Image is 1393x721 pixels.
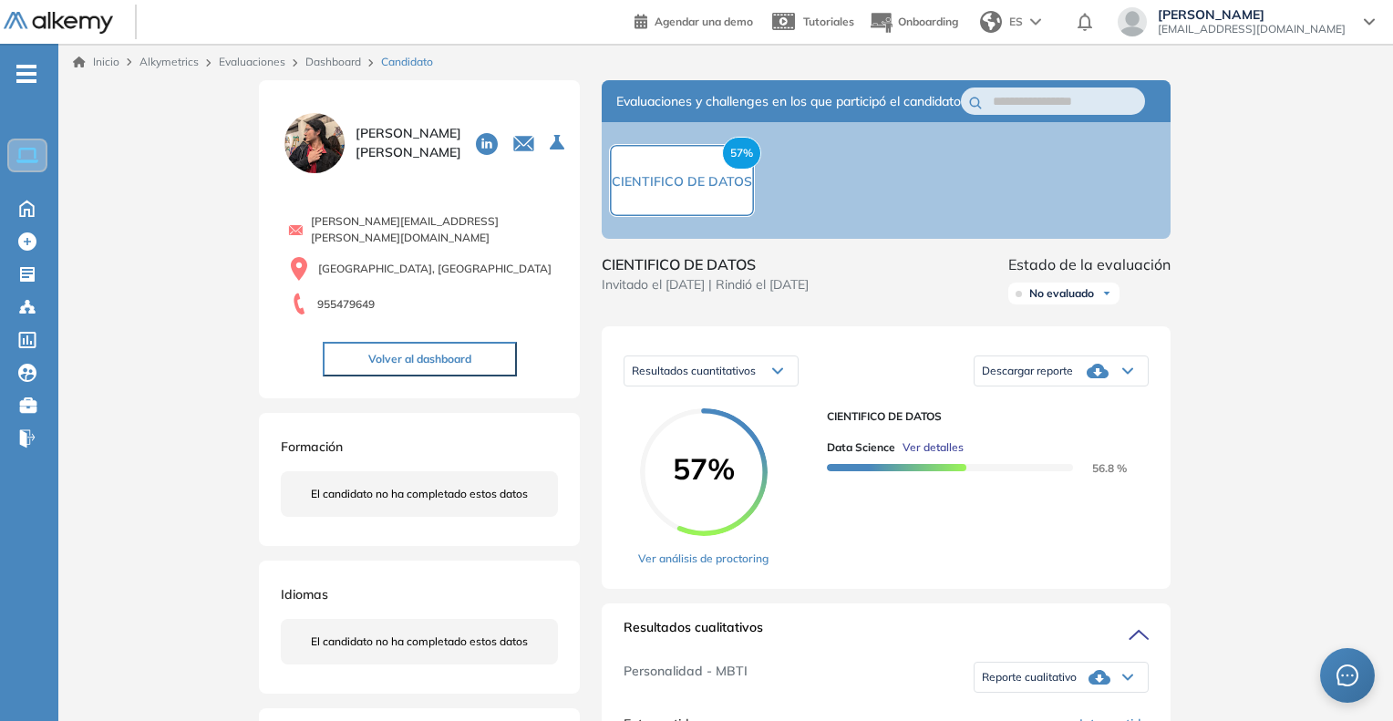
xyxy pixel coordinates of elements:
[980,11,1002,33] img: world
[1030,18,1041,26] img: arrow
[898,15,958,28] span: Onboarding
[827,439,895,456] span: Data Science
[281,586,328,603] span: Idiomas
[281,438,343,455] span: Formación
[305,55,361,68] a: Dashboard
[803,15,854,28] span: Tutoriales
[1070,461,1127,475] span: 56.8 %
[317,296,375,313] span: 955479649
[624,618,763,647] span: Resultados cualitativos
[602,275,809,294] span: Invitado el [DATE] | Rindió el [DATE]
[281,109,348,177] img: PROFILE_MENU_LOGO_USER
[638,551,769,567] a: Ver análisis de proctoring
[4,12,113,35] img: Logo
[624,662,748,693] span: Personalidad - MBTI
[381,54,433,70] span: Candidato
[1029,286,1094,301] span: No evaluado
[318,261,552,277] span: [GEOGRAPHIC_DATA], [GEOGRAPHIC_DATA]
[616,92,961,111] span: Evaluaciones y challenges en los que participó el candidato
[640,454,768,483] span: 57%
[1336,664,1359,687] span: message
[722,137,761,170] span: 57%
[602,253,809,275] span: CIENTIFICO DE DATOS
[219,55,285,68] a: Evaluaciones
[982,364,1073,378] span: Descargar reporte
[311,213,558,246] span: [PERSON_NAME][EMAIL_ADDRESS][PERSON_NAME][DOMAIN_NAME]
[16,72,36,76] i: -
[635,9,753,31] a: Agendar una demo
[542,127,575,160] button: Seleccione la evaluación activa
[632,364,756,377] span: Resultados cuantitativos
[827,408,1134,425] span: CIENTIFICO DE DATOS
[1009,14,1023,30] span: ES
[895,439,964,456] button: Ver detalles
[1008,253,1171,275] span: Estado de la evaluación
[323,342,517,376] button: Volver al dashboard
[903,439,964,456] span: Ver detalles
[356,124,461,162] span: [PERSON_NAME] [PERSON_NAME]
[1158,7,1346,22] span: [PERSON_NAME]
[73,54,119,70] a: Inicio
[655,15,753,28] span: Agendar una demo
[612,173,752,190] span: CIENTIFICO DE DATOS
[311,633,528,650] span: El candidato no ha completado estos datos
[139,55,199,68] span: Alkymetrics
[1101,288,1112,299] img: Ícono de flecha
[1158,22,1346,36] span: [EMAIL_ADDRESS][DOMAIN_NAME]
[982,670,1077,685] span: Reporte cualitativo
[311,486,528,502] span: El candidato no ha completado estos datos
[869,3,958,42] button: Onboarding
